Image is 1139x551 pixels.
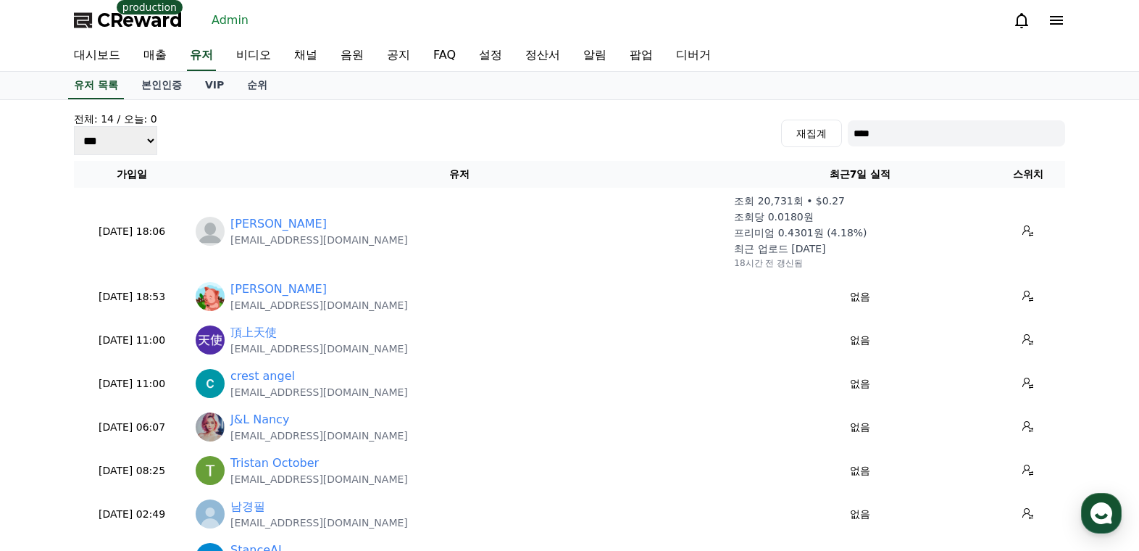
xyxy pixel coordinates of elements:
[196,413,225,442] img: https://lh3.googleusercontent.com/a/ACg8ocJU2vVMyrB16iNax3bigoMDSn14YEk0orGpsV3GOTJy5co-hD1y=s96-c
[68,72,124,99] a: 유저 목록
[734,507,985,522] p: 없음
[230,281,327,298] a: [PERSON_NAME]
[74,9,183,32] a: CReward
[196,456,225,485] img: https://lh3.googleusercontent.com/a/ACg8ocIXlAtbIaEzLnVXe1xJ8reK-4Do2xHZho4X_OvAlgAeMbIzmFo=s96-c
[80,420,184,435] p: [DATE] 06:07
[230,368,295,385] a: crest angel
[235,72,279,99] a: 순위
[132,41,178,71] a: 매출
[230,298,408,312] p: [EMAIL_ADDRESS][DOMAIN_NAME]
[734,333,985,348] p: 없음
[734,420,985,435] p: 없음
[283,41,329,71] a: 채널
[734,257,803,269] p: 18시간 전 갱신됨
[230,411,289,428] a: J&L Nancy
[193,72,235,99] a: VIP
[618,41,664,71] a: 팝업
[225,41,283,71] a: 비디오
[728,161,991,188] th: 최근7일 실적
[196,500,225,529] img: http://img1.kakaocdn.net/thumb/R640x640.q70/?fname=http://t1.kakaocdn.net/account_images/default_...
[734,463,985,478] p: 없음
[734,289,985,304] p: 없음
[74,161,190,188] th: 가입일
[230,215,327,233] a: [PERSON_NAME]
[734,225,867,240] p: 프리미엄 0.4301원 (4.18%)
[206,9,254,32] a: Admin
[230,515,408,530] p: [EMAIL_ADDRESS][DOMAIN_NAME]
[572,41,618,71] a: 알림
[230,324,277,341] a: 頂上天使
[467,41,514,71] a: 설정
[80,463,184,478] p: [DATE] 08:25
[230,428,408,443] p: [EMAIL_ADDRESS][DOMAIN_NAME]
[62,41,132,71] a: 대시보드
[329,41,375,71] a: 음원
[422,41,467,71] a: FAQ
[734,376,985,391] p: 없음
[230,455,319,472] a: Tristan October
[74,112,157,126] h4: 전체: 14 / 오늘: 0
[80,376,184,391] p: [DATE] 11:00
[734,194,845,208] p: 조회 20,731회 • $0.27
[80,224,184,239] p: [DATE] 18:06
[130,72,193,99] a: 본인인증
[734,210,813,224] p: 조회당 0.0180원
[230,385,408,399] p: [EMAIL_ADDRESS][DOMAIN_NAME]
[196,369,225,398] img: https://lh3.googleusercontent.com/a/ACg8ocKRFN6gEVxTcZDWwwHKyhoMyB1dJZ2WZYQObdR0X0Wc9s_wCQ=s96-c
[97,9,183,32] span: CReward
[196,217,225,246] img: profile_blank.webp
[781,120,842,147] button: 재집계
[664,41,722,71] a: 디버거
[992,161,1065,188] th: 스위치
[230,233,408,247] p: [EMAIL_ADDRESS][DOMAIN_NAME]
[190,161,728,188] th: 유저
[80,333,184,348] p: [DATE] 11:00
[80,289,184,304] p: [DATE] 18:53
[80,507,184,522] p: [DATE] 02:49
[230,341,408,356] p: [EMAIL_ADDRESS][DOMAIN_NAME]
[187,41,216,71] a: 유저
[196,282,225,311] img: https://lh3.googleusercontent.com/a/ACg8ocJCwpMqMU6Ag97H2jcsxFybZoEPoVh4-piW1k7whasVlnRdY6o=s96-c
[375,41,422,71] a: 공지
[196,326,225,355] img: https://lh3.googleusercontent.com/a/ACg8ocIxrBiOkCMAqw7kCw12FD7YWROi9RHz82VL4jbS0JFtmuQqYA=s96-c
[230,498,265,515] a: 남경필
[230,472,408,486] p: [EMAIL_ADDRESS][DOMAIN_NAME]
[734,241,825,256] p: 최근 업로드 [DATE]
[514,41,572,71] a: 정산서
